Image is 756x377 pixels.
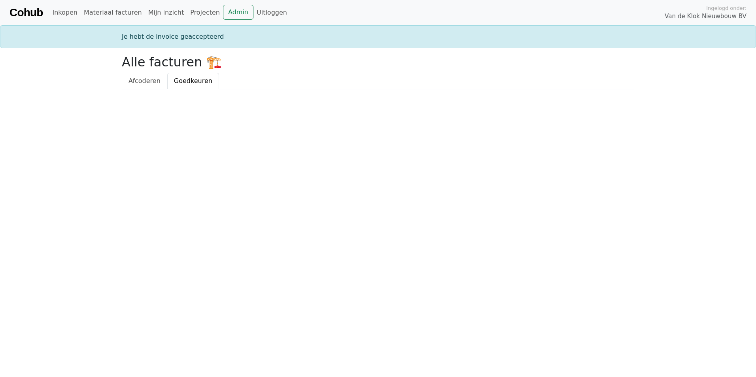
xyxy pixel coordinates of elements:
[9,3,43,22] a: Cohub
[187,5,223,21] a: Projecten
[174,77,212,85] span: Goedkeuren
[706,4,747,12] span: Ingelogd onder:
[253,5,290,21] a: Uitloggen
[122,73,167,89] a: Afcoderen
[49,5,80,21] a: Inkopen
[167,73,219,89] a: Goedkeuren
[122,55,634,70] h2: Alle facturen 🏗️
[81,5,145,21] a: Materiaal facturen
[117,32,639,41] div: Je hebt de invoice geaccepteerd
[665,12,747,21] span: Van de Klok Nieuwbouw BV
[129,77,161,85] span: Afcoderen
[145,5,187,21] a: Mijn inzicht
[223,5,253,20] a: Admin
